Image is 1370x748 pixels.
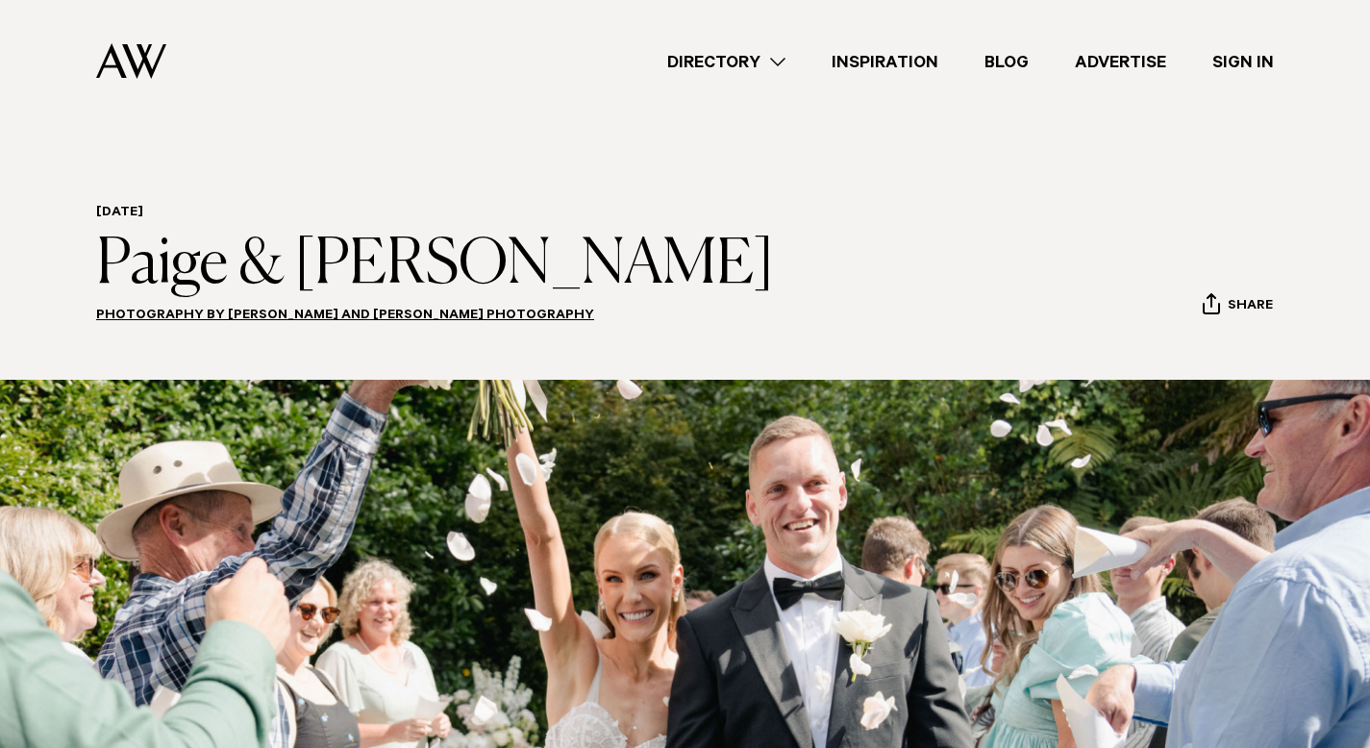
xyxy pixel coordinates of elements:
[1052,49,1189,75] a: Advertise
[96,309,594,324] a: Photography by [PERSON_NAME] and [PERSON_NAME] Photography
[1189,49,1297,75] a: Sign In
[1228,298,1273,316] span: Share
[96,205,774,223] h6: [DATE]
[644,49,809,75] a: Directory
[961,49,1052,75] a: Blog
[809,49,961,75] a: Inspiration
[96,43,166,79] img: Auckland Weddings Logo
[1202,292,1274,321] button: Share
[96,231,774,300] h1: Paige & [PERSON_NAME]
